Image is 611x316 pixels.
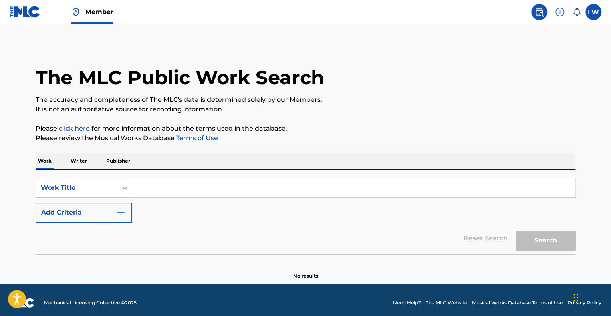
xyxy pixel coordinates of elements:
form: Search Form [36,178,575,254]
a: Musical Works Database Terms of Use [472,299,563,306]
a: click here [59,125,90,132]
span: Mechanical Licensing Collective © 2025 [44,299,137,306]
button: Add Criteria [36,203,132,223]
p: Writer [68,153,89,169]
div: Work Title [41,183,113,193]
img: search [534,7,544,17]
div: User Menu [585,4,601,20]
p: Publisher [104,153,133,169]
p: Please review the Musical Works Database [36,133,575,143]
a: Terms of Use [175,134,218,142]
span: Member [85,7,113,16]
img: MLC Logo [10,6,40,18]
a: Public Search [531,4,547,20]
p: No results [293,263,318,280]
div: Notifications [573,8,581,16]
img: 9d2ae6d4665cec9f34b9.svg [116,208,126,217]
div: Drag [573,286,578,310]
iframe: Chat Widget [571,278,611,316]
img: Top Rightsholder [71,7,81,17]
a: Need Help? [393,299,421,306]
img: help [555,7,565,17]
h1: The MLC Public Work Search [36,66,324,89]
a: The MLC Website [426,299,467,306]
div: Help [552,4,568,20]
p: The accuracy and completeness of The MLC's data is determined solely by our Members. [36,95,575,105]
p: Please for more information about the terms used in the database. [36,124,575,133]
p: It is not an authoritative source for recording information. [36,105,575,114]
a: Privacy Policy [567,299,601,306]
p: Work [36,153,54,169]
